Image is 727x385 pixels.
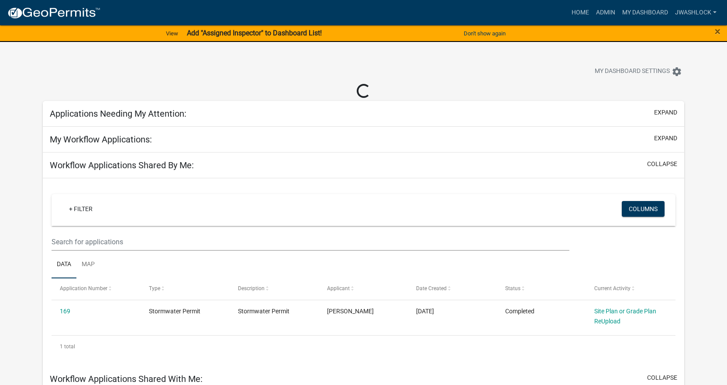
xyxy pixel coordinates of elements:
[595,66,670,77] span: My Dashboard Settings
[672,66,682,77] i: settings
[60,308,70,315] a: 169
[594,285,631,291] span: Current Activity
[586,278,675,299] datatable-header-cell: Current Activity
[50,374,203,384] h5: Workflow Applications Shared With Me:
[715,26,720,37] button: Close
[62,201,100,217] a: + Filter
[416,308,434,315] span: 09/26/2022
[50,108,186,119] h5: Applications Needing My Attention:
[654,134,677,143] button: expand
[50,160,194,170] h5: Workflow Applications Shared By Me:
[238,308,289,315] span: Stormwater Permit
[715,25,720,38] span: ×
[505,308,534,315] span: Completed
[43,178,684,366] div: collapse
[568,4,593,21] a: Home
[52,233,569,251] input: Search for applications
[162,26,182,41] a: View
[187,29,322,37] strong: Add "Assigned Inspector" to Dashboard List!
[327,308,374,315] span: Brett Kiracofe
[416,285,447,291] span: Date Created
[76,251,100,279] a: Map
[619,4,672,21] a: My Dashboard
[319,278,408,299] datatable-header-cell: Applicant
[327,285,350,291] span: Applicant
[497,278,586,299] datatable-header-cell: Status
[50,134,152,145] h5: My Workflow Applications:
[141,278,230,299] datatable-header-cell: Type
[622,201,665,217] button: Columns
[60,285,107,291] span: Application Number
[505,285,520,291] span: Status
[149,308,200,315] span: Stormwater Permit
[149,285,160,291] span: Type
[52,251,76,279] a: Data
[52,336,675,357] div: 1 total
[52,278,141,299] datatable-header-cell: Application Number
[594,308,656,325] a: Site Plan or Grade Plan ReUpload
[672,4,720,21] a: jwashlock
[238,285,265,291] span: Description
[460,26,509,41] button: Don't show again
[408,278,497,299] datatable-header-cell: Date Created
[647,160,677,169] button: collapse
[593,4,619,21] a: Admin
[654,108,677,117] button: expand
[647,373,677,382] button: collapse
[588,63,689,80] button: My Dashboard Settingssettings
[230,278,319,299] datatable-header-cell: Description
